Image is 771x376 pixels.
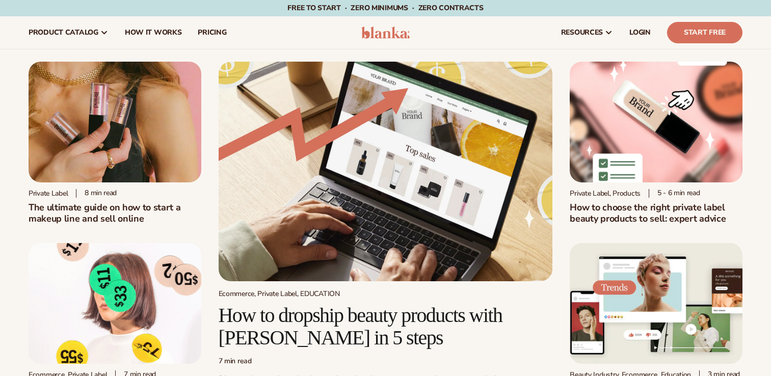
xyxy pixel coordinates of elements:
[629,29,651,37] span: LOGIN
[190,16,234,49] a: pricing
[117,16,190,49] a: How It Works
[20,16,117,49] a: product catalog
[219,62,553,281] img: Growing money with ecommerce
[29,62,201,182] img: Person holding branded make up with a solid pink background
[570,62,742,182] img: Private Label Beauty Products Click
[649,189,700,198] div: 5 - 6 min read
[198,29,226,37] span: pricing
[76,189,117,198] div: 8 min read
[29,202,201,224] h1: The ultimate guide on how to start a makeup line and sell online
[219,304,553,349] h2: How to dropship beauty products with [PERSON_NAME] in 5 steps
[570,189,641,198] div: Private Label, Products
[561,29,603,37] span: resources
[219,289,553,298] div: Ecommerce, Private Label, EDUCATION
[570,62,742,224] a: Private Label Beauty Products Click Private Label, Products 5 - 6 min readHow to choose the right...
[125,29,182,37] span: How It Works
[287,3,483,13] span: Free to start · ZERO minimums · ZERO contracts
[570,202,742,224] h2: How to choose the right private label beauty products to sell: expert advice
[553,16,621,49] a: resources
[361,26,410,39] img: logo
[29,243,201,364] img: Profitability of private label company
[29,189,68,198] div: Private label
[621,16,659,49] a: LOGIN
[29,29,98,37] span: product catalog
[570,243,742,364] img: Social media trends this week (Updated weekly)
[219,357,553,366] div: 7 min read
[29,62,201,224] a: Person holding branded make up with a solid pink background Private label 8 min readThe ultimate ...
[667,22,742,43] a: Start Free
